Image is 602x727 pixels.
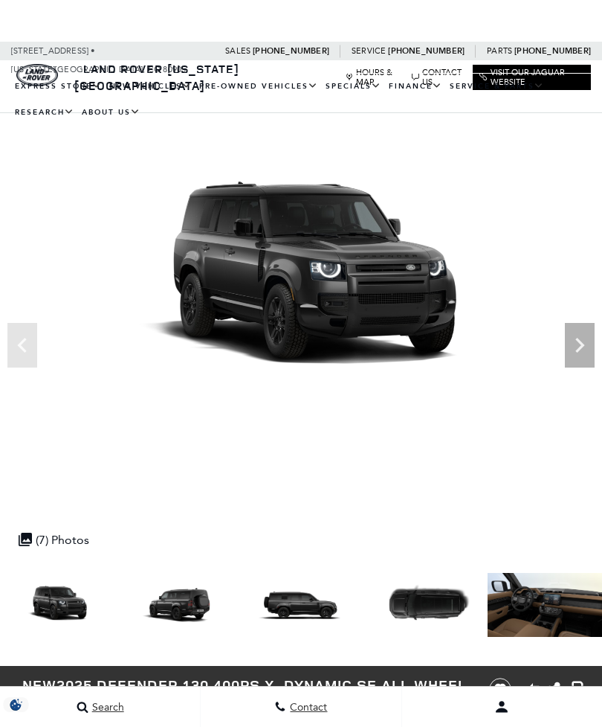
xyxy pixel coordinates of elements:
[547,680,560,698] a: Share this New 2025 Defender 130 400PS X-Dynamic SE All Wheel Drive 4 Door SUV
[11,74,106,100] a: EXPRESS STORE
[565,323,595,368] div: Next
[412,68,466,87] a: Contact Us
[122,573,236,638] img: New 2025 Carpathian Grey LAND ROVER 400PS X-Dynamic SE image 2
[74,61,239,94] a: Land Rover [US_STATE][GEOGRAPHIC_DATA]
[11,42,96,60] span: [STREET_ADDRESS] •
[88,701,124,714] span: Search
[484,677,517,701] button: Save vehicle
[11,46,186,74] a: [STREET_ADDRESS] • [US_STATE][GEOGRAPHIC_DATA], CO 80905
[446,74,548,100] a: Service & Parts
[366,573,480,638] img: New 2025 Carpathian Grey LAND ROVER 400PS X-Dynamic SE image 4
[106,74,195,100] a: New Vehicles
[195,74,322,100] a: Pre-Owned Vehicles
[286,701,327,714] span: Contact
[78,100,144,126] a: About Us
[253,45,329,57] a: [PHONE_NUMBER]
[488,573,602,638] img: New 2025 Carpathian Grey LAND ROVER 400PS X-Dynamic SE image 5
[570,680,585,698] a: Print this New 2025 Defender 130 400PS X-Dynamic SE All Wheel Drive 4 Door SUV
[385,74,446,100] a: Finance
[479,68,584,87] a: Visit Our Jaguar Website
[402,688,602,726] button: Open user profile menu
[244,573,358,638] img: New 2025 Carpathian Grey LAND ROVER 400PS X-Dynamic SE image 3
[519,678,541,700] button: Compare vehicle
[22,677,470,710] h1: 2025 Defender 130 400PS X-Dynamic SE All Wheel Drive 4 Door SUV
[322,74,385,100] a: Specials
[22,675,56,695] strong: New
[11,74,591,126] nav: Main Navigation
[16,64,58,86] img: Land Rover
[16,64,58,86] a: land-rover
[225,42,253,60] span: Sales
[11,100,78,126] a: Research
[346,68,404,87] a: Hours & Map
